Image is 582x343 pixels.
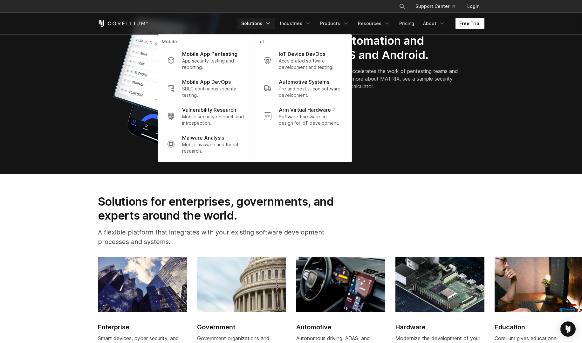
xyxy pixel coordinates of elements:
p: IoT [258,38,347,46]
a: Mobile App DevOps SDLC continuous security testing. [162,74,250,102]
a: Free Trial [455,18,484,29]
div: Navigation Menu [391,1,484,12]
a: Automotive Systems Pre and post silicon software development. [258,74,347,102]
h2: Automotive [296,322,385,332]
p: Mobile App DevOps [182,78,231,86]
p: Mobile malware and threat research. [182,142,245,154]
p: Malware Analysis [182,134,224,142]
p: Automotive Systems [279,78,329,86]
div: Navigation Menu [237,18,484,29]
p: App security testing and reporting. [182,58,245,70]
a: Arm Virtual Hardware Software-hardware co-design for IoT development. [258,102,347,130]
a: Mobile App Pentesting App security testing and reporting. [162,46,250,74]
a: Industries [276,18,315,29]
p: Vulnerability Research [182,106,236,114]
a: Resources [354,18,394,29]
h2: New MATRIX automation and reporting for iOS and Android. [264,34,460,62]
a: Solutions [237,18,275,29]
p: Mobile security research and introspection. [182,114,245,126]
h2: Hardware [395,322,484,332]
h2: Government [197,322,286,332]
p: Mobile App Pentesting [182,50,237,58]
div: Open Intercom Messenger [560,321,576,337]
img: Government [197,257,286,312]
img: Automotive [296,257,385,312]
p: A flexible platform that integrates with your existing software development processes and systems. [98,228,351,247]
img: Hardware [395,257,484,312]
a: Vulnerability Research Mobile security research and introspection. [162,102,250,130]
p: MATRIX automated security testing accelerates the work of pentesting teams and facilitates AppSec... [264,67,460,90]
a: IoT Device DevOps Accelerated software development and testing. [258,46,347,74]
a: Support Center [410,1,460,12]
a: Login [462,1,484,12]
a: About [419,18,449,29]
p: Software-hardware co-design for IoT development. [279,114,342,126]
h2: Enterprise [98,322,187,332]
p: IoT Device DevOps [279,50,325,58]
p: Accelerated software development and testing. [279,58,342,70]
a: Pricing [395,18,418,29]
a: Products [316,18,353,29]
p: Mobile [162,38,250,46]
h2: Solutions for enterprises, governments, and experts around the world. [98,195,351,223]
a: Corellium Home [98,20,148,27]
a: Malware Analysis Mobile malware and threat research. [162,130,250,158]
p: SDLC continuous security testing. [182,86,245,98]
button: Search [396,1,408,12]
img: Enterprise [98,257,187,312]
p: Pre and post silicon software development. [279,86,342,98]
p: Arm Virtual Hardware [279,106,335,114]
